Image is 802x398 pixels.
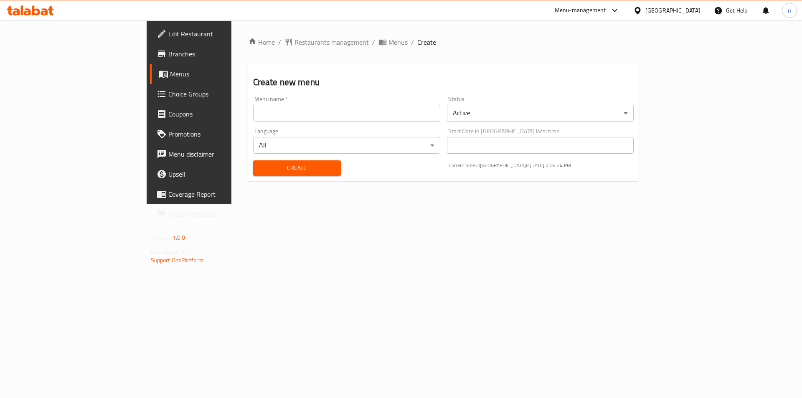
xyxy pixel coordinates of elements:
[411,37,414,47] li: /
[150,184,281,204] a: Coverage Report
[173,232,185,243] span: 1.0.0
[150,64,281,84] a: Menus
[151,246,189,257] span: Get support on:
[168,89,274,99] span: Choice Groups
[150,124,281,144] a: Promotions
[253,160,341,176] button: Create
[170,69,274,79] span: Menus
[447,105,634,122] div: Active
[417,37,436,47] span: Create
[168,169,274,179] span: Upsell
[150,144,281,164] a: Menu disclaimer
[168,109,274,119] span: Coupons
[284,37,369,47] a: Restaurants management
[150,24,281,44] a: Edit Restaurant
[449,162,634,169] p: Current time in [GEOGRAPHIC_DATA] is [DATE] 2:08:24 PM
[294,37,369,47] span: Restaurants management
[151,255,204,266] a: Support.OpsPlatform
[253,105,440,122] input: Please enter Menu name
[150,44,281,64] a: Branches
[260,163,334,173] span: Create
[168,129,274,139] span: Promotions
[168,149,274,159] span: Menu disclaimer
[168,49,274,59] span: Branches
[168,209,274,219] span: Grocery Checklist
[150,84,281,104] a: Choice Groups
[555,5,606,15] div: Menu-management
[645,6,700,15] div: [GEOGRAPHIC_DATA]
[372,37,375,47] li: /
[168,189,274,199] span: Coverage Report
[788,6,791,15] span: n
[253,137,440,154] div: All
[253,76,634,89] h2: Create new menu
[150,104,281,124] a: Coupons
[151,232,171,243] span: Version:
[378,37,408,47] a: Menus
[388,37,408,47] span: Menus
[150,204,281,224] a: Grocery Checklist
[248,37,639,47] nav: breadcrumb
[168,29,274,39] span: Edit Restaurant
[150,164,281,184] a: Upsell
